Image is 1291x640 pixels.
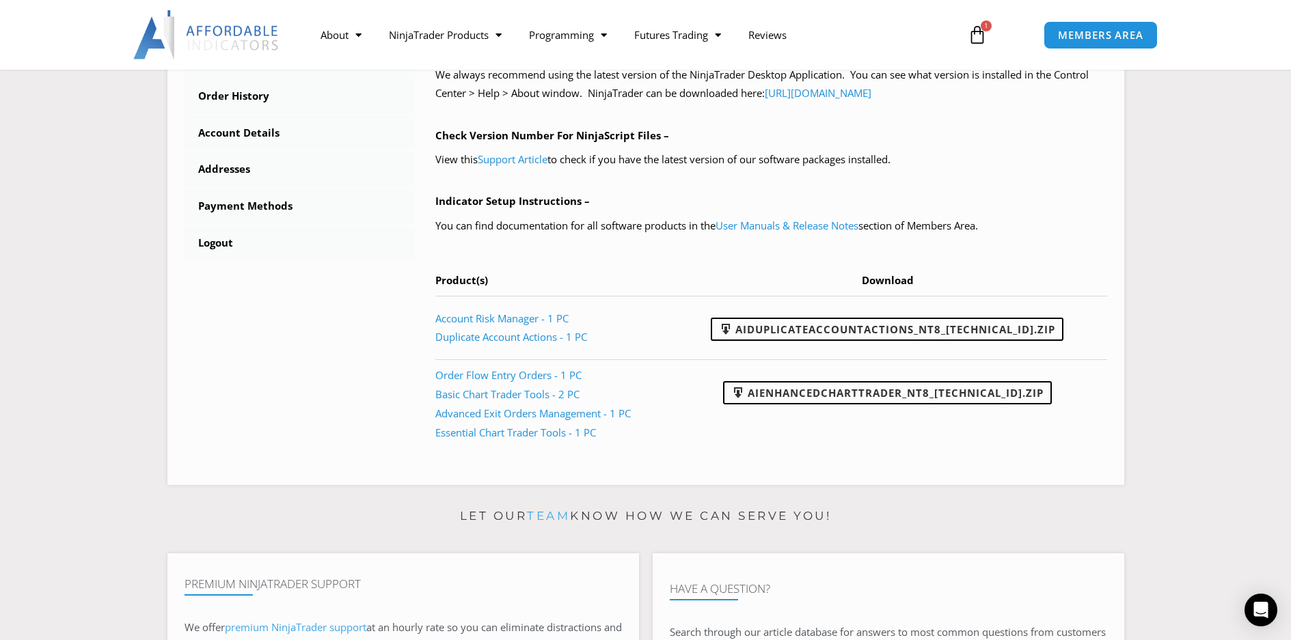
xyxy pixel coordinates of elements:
a: Addresses [185,152,416,187]
a: Advanced Exit Orders Management - 1 PC [435,406,631,420]
img: LogoAI | Affordable Indicators – NinjaTrader [133,10,280,59]
p: Let our know how we can serve you! [167,505,1124,527]
a: NinjaTrader Products [375,19,515,51]
span: 1 [981,20,992,31]
a: premium NinjaTrader support [225,620,366,634]
a: MEMBERS AREA [1044,21,1158,49]
p: We always recommend using the latest version of the NinjaTrader Desktop Application. You can see ... [435,66,1107,104]
a: Account Details [185,115,416,151]
a: Duplicate Account Actions - 1 PC [435,330,587,344]
h4: Have A Question? [670,582,1107,596]
a: Basic Chart Trader Tools - 2 PC [435,387,580,401]
a: Futures Trading [621,19,735,51]
nav: Menu [307,19,952,51]
a: Order History [185,79,416,114]
a: AIEnhancedChartTrader_NT8_[TECHNICAL_ID].zip [723,381,1052,404]
a: 1 [947,15,1007,55]
span: Download [862,273,914,287]
a: Support Article [478,152,547,166]
span: Product(s) [435,273,488,287]
a: AIDuplicateAccountActions_NT8_[TECHNICAL_ID].zip [711,318,1063,341]
a: Programming [515,19,621,51]
a: Order Flow Entry Orders - 1 PC [435,368,582,382]
a: User Manuals & Release Notes [716,219,858,232]
p: View this to check if you have the latest version of our software packages installed. [435,150,1107,169]
a: Payment Methods [185,189,416,224]
a: Essential Chart Trader Tools - 1 PC [435,426,596,439]
a: Reviews [735,19,800,51]
a: team [527,509,570,523]
p: You can find documentation for all software products in the section of Members Area. [435,217,1107,236]
h4: Premium NinjaTrader Support [185,577,622,591]
a: [URL][DOMAIN_NAME] [765,86,871,100]
a: Logout [185,225,416,261]
a: About [307,19,375,51]
b: Indicator Setup Instructions – [435,194,590,208]
span: We offer [185,620,225,634]
b: Check Version Number For NinjaScript Files – [435,128,669,142]
span: MEMBERS AREA [1058,30,1143,40]
div: Open Intercom Messenger [1245,594,1277,626]
a: Account Risk Manager - 1 PC [435,311,569,325]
